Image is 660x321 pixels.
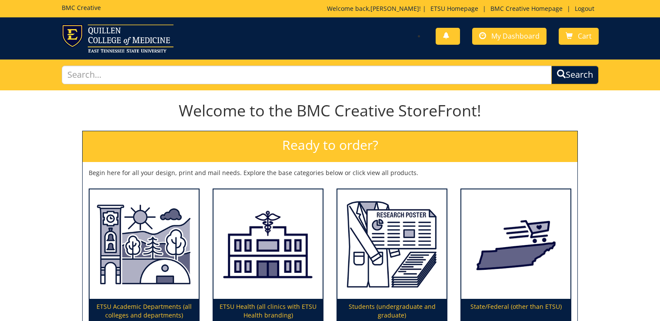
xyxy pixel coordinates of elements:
[213,189,323,299] img: ETSU Health (all clinics with ETSU Health branding)
[62,4,101,11] h5: BMC Creative
[62,66,552,84] input: Search...
[551,66,599,84] button: Search
[89,169,571,177] p: Begin here for all your design, print and mail needs. Explore the base categories below or click ...
[83,131,577,162] h2: Ready to order?
[486,4,567,13] a: BMC Creative Homepage
[337,189,447,299] img: Students (undergraduate and graduate)
[559,28,599,45] a: Cart
[370,4,419,13] a: [PERSON_NAME]
[82,102,578,119] h1: Welcome to the BMC Creative StoreFront!
[570,4,599,13] a: Logout
[472,28,547,45] a: My Dashboard
[62,24,173,53] img: ETSU logo
[426,4,483,13] a: ETSU Homepage
[578,31,592,41] span: Cart
[327,4,599,13] p: Welcome back, ! | | |
[461,189,570,299] img: State/Federal (other than ETSU)
[491,31,540,41] span: My Dashboard
[90,189,199,299] img: ETSU Academic Departments (all colleges and departments)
